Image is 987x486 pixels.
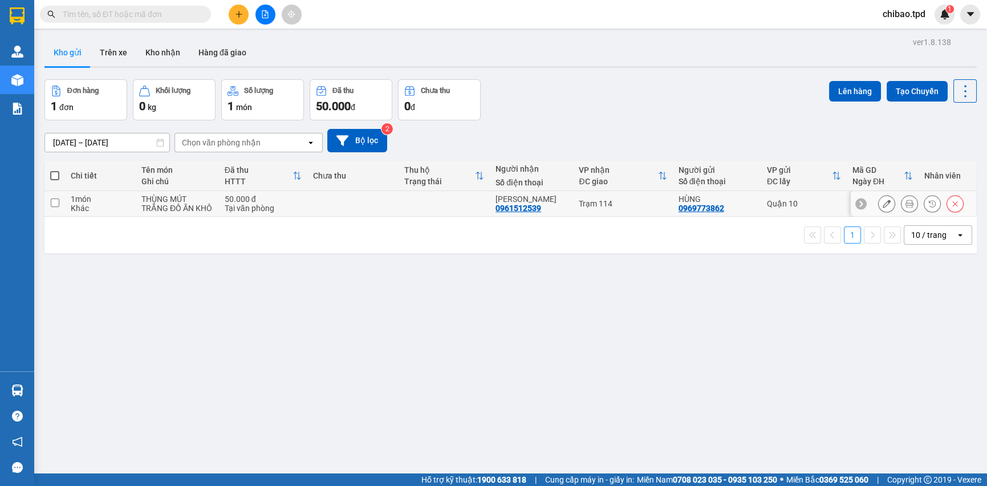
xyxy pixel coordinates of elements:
div: Quận 10 [767,199,841,208]
div: ĐC giao [579,177,657,186]
th: Toggle SortBy [399,161,490,191]
div: 10 / trang [911,229,947,241]
th: Toggle SortBy [573,161,672,191]
div: HÙNG [679,195,756,204]
img: warehouse-icon [11,46,23,58]
div: Khác [71,204,130,213]
th: Toggle SortBy [761,161,847,191]
span: search [47,10,55,18]
div: Sửa đơn hàng [878,195,895,212]
div: Ngày ĐH [852,177,904,186]
div: TRƯƠNG HÒA [495,195,567,204]
th: Toggle SortBy [847,161,919,191]
span: chibao.tpd [874,7,935,21]
div: 1 món [71,195,130,204]
span: plus [235,10,243,18]
span: | [535,473,537,486]
span: message [12,462,23,473]
button: Số lượng1món [221,79,304,120]
div: Người gửi [679,165,756,175]
div: Chi tiết [71,171,130,180]
div: Số điện thoại [679,177,756,186]
img: solution-icon [11,103,23,115]
div: THÙNG MÚT TRẮNG ĐỒ ĂN KHÔ [141,195,213,213]
div: ver 1.8.138 [913,36,951,48]
span: ⚪️ [780,477,783,482]
button: Hàng đã giao [189,39,255,66]
button: Bộ lọc [327,129,387,152]
span: Cung cấp máy in - giấy in: [545,473,634,486]
div: HTTT [225,177,293,186]
div: Khối lượng [156,87,190,95]
strong: 0369 525 060 [819,475,868,484]
div: 0961512539 [495,204,541,213]
button: Khối lượng0kg [133,79,216,120]
div: 0969773862 [679,204,724,213]
div: Tên món [141,165,213,175]
sup: 1 [946,5,954,13]
img: logo-vxr [10,7,25,25]
div: Đã thu [332,87,354,95]
span: question-circle [12,411,23,422]
span: | [877,473,879,486]
div: Số lượng [244,87,273,95]
span: 1 [228,99,234,113]
span: copyright [924,476,932,484]
div: Trạm 114 [579,199,667,208]
strong: 1900 633 818 [477,475,526,484]
div: Thu hộ [404,165,475,175]
button: file-add [255,5,275,25]
button: 1 [844,226,861,244]
button: Lên hàng [829,81,881,102]
button: plus [229,5,249,25]
th: Toggle SortBy [219,161,307,191]
div: ĐC lấy [767,177,832,186]
span: 1 [948,5,952,13]
span: 0 [404,99,411,113]
span: món [236,103,252,112]
button: aim [282,5,302,25]
button: Đơn hàng1đơn [44,79,127,120]
div: Chưa thu [313,171,393,180]
div: VP gửi [767,165,832,175]
div: Trạng thái [404,177,475,186]
svg: open [956,230,965,240]
img: icon-new-feature [940,9,950,19]
span: kg [148,103,156,112]
button: Kho gửi [44,39,91,66]
svg: open [306,138,315,147]
div: Nhân viên [924,171,970,180]
span: aim [287,10,295,18]
button: caret-down [960,5,980,25]
span: Miền Bắc [786,473,868,486]
div: Số điện thoại [495,178,567,187]
div: Mã GD [852,165,904,175]
span: Hỗ trợ kỹ thuật: [421,473,526,486]
div: Đơn hàng [67,87,99,95]
span: notification [12,436,23,447]
img: warehouse-icon [11,74,23,86]
div: Chọn văn phòng nhận [182,137,261,148]
img: warehouse-icon [11,384,23,396]
button: Kho nhận [136,39,189,66]
div: Ghi chú [141,177,213,186]
div: 50.000 đ [225,195,302,204]
button: Tạo Chuyến [887,81,948,102]
sup: 2 [381,123,393,135]
strong: 0708 023 035 - 0935 103 250 [673,475,777,484]
div: Chưa thu [421,87,450,95]
input: Tìm tên, số ĐT hoặc mã đơn [63,8,197,21]
button: Trên xe [91,39,136,66]
div: VP nhận [579,165,657,175]
div: Người nhận [495,164,567,173]
span: 50.000 [316,99,351,113]
div: Tại văn phòng [225,204,302,213]
span: 0 [139,99,145,113]
span: đ [351,103,355,112]
span: đ [411,103,415,112]
span: 1 [51,99,57,113]
span: Miền Nam [637,473,777,486]
button: Chưa thu0đ [398,79,481,120]
span: đơn [59,103,74,112]
input: Select a date range. [45,133,169,152]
